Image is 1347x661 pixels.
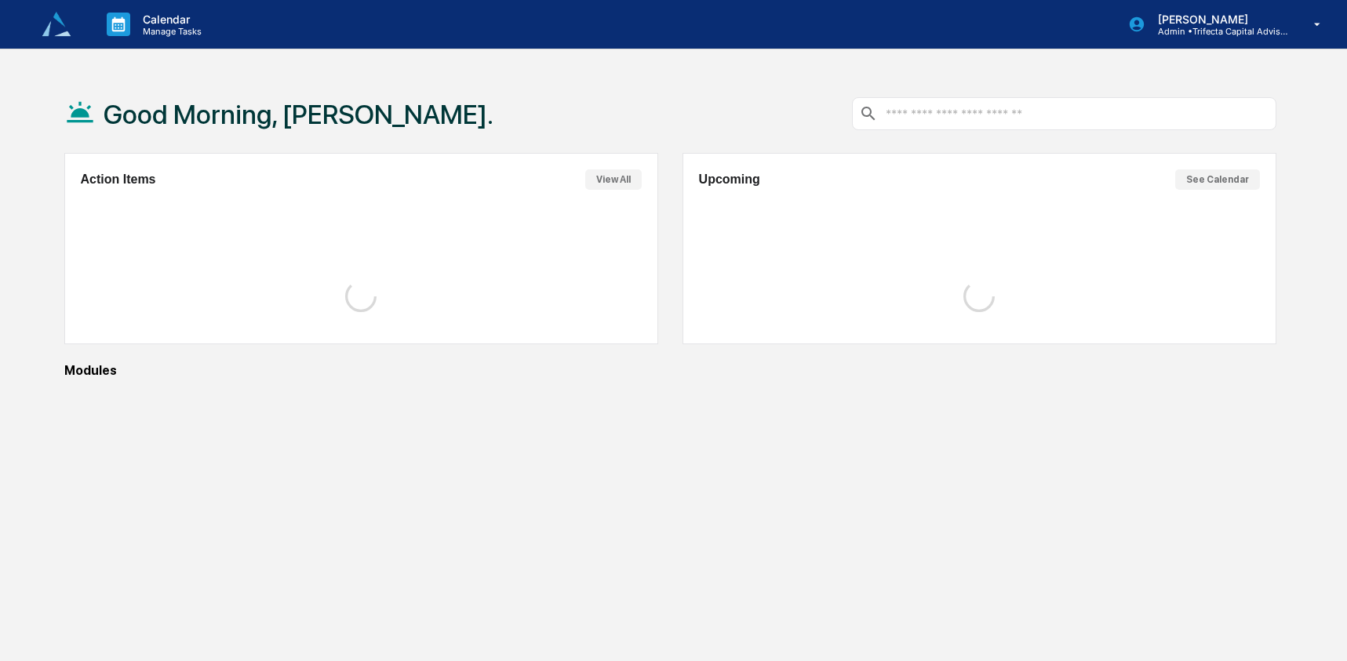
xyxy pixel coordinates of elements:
[699,173,760,187] h2: Upcoming
[81,173,156,187] h2: Action Items
[1145,26,1291,37] p: Admin • Trifecta Capital Advisors
[585,169,642,190] button: View All
[130,13,209,26] p: Calendar
[104,99,493,130] h1: Good Morning, [PERSON_NAME].
[1175,169,1260,190] button: See Calendar
[38,5,75,43] img: logo
[130,26,209,37] p: Manage Tasks
[64,363,1276,378] div: Modules
[1145,13,1291,26] p: [PERSON_NAME]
